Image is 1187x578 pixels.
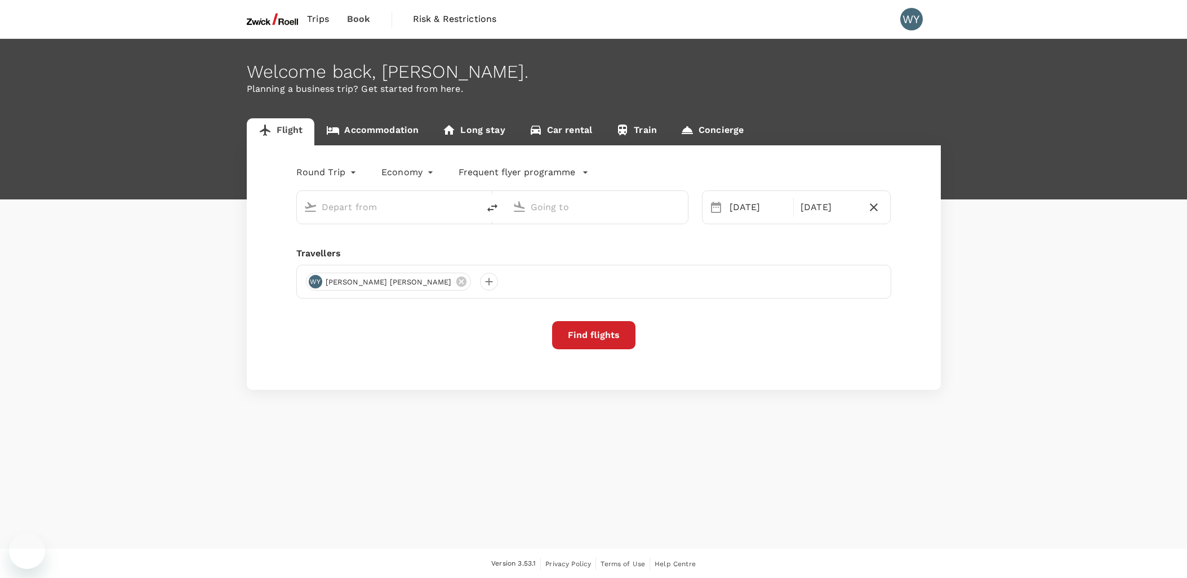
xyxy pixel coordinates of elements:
[479,194,506,221] button: delete
[309,275,322,288] div: WY
[601,558,645,570] a: Terms of Use
[306,273,471,291] div: WY[PERSON_NAME] [PERSON_NAME]
[900,8,923,30] div: WY
[471,206,473,208] button: Open
[604,118,669,145] a: Train
[9,533,45,569] iframe: Button to launch messaging window
[247,82,941,96] p: Planning a business trip? Get started from here.
[381,163,436,181] div: Economy
[491,558,536,570] span: Version 3.53.1
[725,196,791,219] div: [DATE]
[322,198,455,216] input: Depart from
[545,558,591,570] a: Privacy Policy
[296,247,891,260] div: Travellers
[319,277,459,288] span: [PERSON_NAME] [PERSON_NAME]
[669,118,755,145] a: Concierge
[655,560,696,568] span: Help Centre
[307,12,329,26] span: Trips
[296,163,359,181] div: Round Trip
[796,196,862,219] div: [DATE]
[413,12,497,26] span: Risk & Restrictions
[545,560,591,568] span: Privacy Policy
[247,118,315,145] a: Flight
[430,118,517,145] a: Long stay
[459,166,575,179] p: Frequent flyer programme
[247,7,299,32] img: ZwickRoell Pte. Ltd.
[531,198,664,216] input: Going to
[247,61,941,82] div: Welcome back , [PERSON_NAME] .
[601,560,645,568] span: Terms of Use
[459,166,589,179] button: Frequent flyer programme
[655,558,696,570] a: Help Centre
[680,206,682,208] button: Open
[314,118,430,145] a: Accommodation
[552,321,635,349] button: Find flights
[517,118,604,145] a: Car rental
[347,12,371,26] span: Book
